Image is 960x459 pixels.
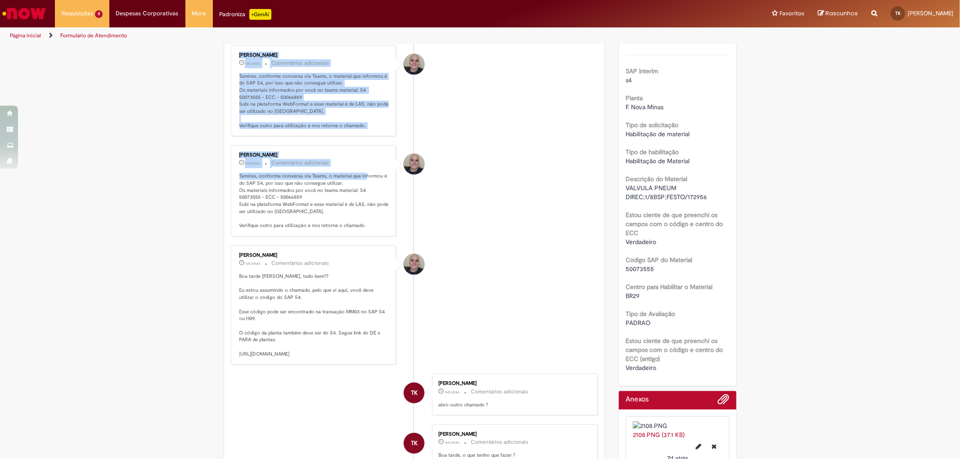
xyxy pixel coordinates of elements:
[633,431,685,439] a: 2108.PNG (37.1 KB)
[404,154,424,174] div: Leonardo Manoel De Souza
[239,273,389,357] p: Boa tarde [PERSON_NAME], tudo bem?? Eu estou assumindo o chamado, pelo que vi aqui, você deve uti...
[707,439,722,454] button: Excluir 2108.PNG
[246,160,261,166] span: 6d atrás
[220,9,271,20] div: Padroniza
[471,438,528,446] small: Comentários adicionais
[626,184,707,201] span: VALVULA PNEUM DIREC;1/8BSP;FESTO/172956
[626,148,679,156] b: Tipo de habilitação
[438,381,588,386] div: [PERSON_NAME]
[895,10,901,16] span: TK
[626,292,640,300] span: BR29
[438,432,588,437] div: [PERSON_NAME]
[249,9,271,20] p: +GenAi
[411,382,418,404] span: TK
[404,433,424,454] div: Tamires Karolaine
[780,9,804,18] span: Favoritos
[411,432,418,454] span: TK
[272,259,329,267] small: Comentários adicionais
[626,94,643,102] b: Planta
[246,61,261,66] time: 22/08/2025 14:37:08
[404,254,424,275] div: Leonardo Manoel De Souza
[626,256,692,264] b: Codigo SAP do Material
[246,160,261,166] time: 22/08/2025 14:36:45
[825,9,858,18] span: Rascunhos
[7,27,633,44] ul: Trilhas de página
[471,388,528,396] small: Comentários adicionais
[626,211,723,237] b: Estou ciente de que preenchi os campos com o código e centro do ECC
[10,32,41,39] a: Página inicial
[626,175,687,183] b: Descrição do Material
[272,159,329,167] small: Comentários adicionais
[626,265,654,273] span: 50073555
[626,238,656,246] span: Verdadeiro
[1,4,47,22] img: ServiceNow
[626,310,675,318] b: Tipo de Avaliação
[626,76,632,84] span: s4
[626,67,658,75] b: SAP Interim
[626,157,690,165] span: Habilitação de Material
[633,421,722,430] img: 2108.PNG
[62,9,93,18] span: Requisições
[438,401,588,409] p: abro outro chamado ?
[718,393,730,410] button: Adicionar anexos
[691,439,707,454] button: Editar nome de arquivo 2108.PNG
[626,283,712,291] b: Centro para Habilitar o Material
[404,383,424,403] div: Tamires Karolaine
[445,440,460,445] time: 22/08/2025 13:57:27
[404,54,424,75] div: Leonardo Manoel De Souza
[438,452,588,459] p: Boa tarde, o que tenho que fazer ?
[116,9,179,18] span: Despesas Corporativas
[445,389,460,395] time: 22/08/2025 13:57:42
[239,253,389,258] div: [PERSON_NAME]
[60,32,127,39] a: Formulário de Atendimento
[908,9,953,17] span: [PERSON_NAME]
[445,389,460,395] span: 6d atrás
[626,103,663,111] span: F. Nova Minas
[626,364,656,372] span: Verdadeiro
[239,152,389,158] div: [PERSON_NAME]
[239,73,389,129] p: Tamires, conforme conversa via Teams, o material que informou é do SAP S4, por isso que não conse...
[626,121,678,129] b: Tipo de solicitação
[239,53,389,58] div: [PERSON_NAME]
[626,396,649,404] h2: Anexos
[626,130,690,138] span: Habilitação de material
[246,261,261,266] span: 6d atrás
[626,337,723,363] b: Estou ciente de que preenchi os campos com o código e centro do ECC (antigo)
[95,10,103,18] span: 9
[818,9,858,18] a: Rascunhos
[445,440,460,445] span: 6d atrás
[626,319,650,327] span: PADRAO
[272,59,329,67] small: Comentários adicionais
[246,261,261,266] time: 22/08/2025 14:05:09
[246,61,261,66] span: 6d atrás
[192,9,206,18] span: More
[239,173,389,229] p: Tamires, conforme conversa via Teams, o material que informou é do SAP S4, por isso que não conse...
